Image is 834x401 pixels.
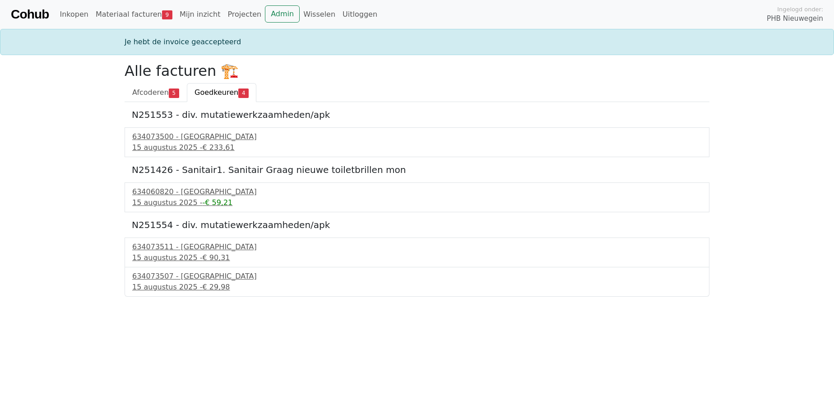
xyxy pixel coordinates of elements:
[132,282,702,293] div: 15 augustus 2025 -
[176,5,224,23] a: Mijn inzicht
[339,5,381,23] a: Uitloggen
[132,197,702,208] div: 15 augustus 2025 -
[132,142,702,153] div: 15 augustus 2025 -
[202,253,230,262] span: € 90,31
[202,283,230,291] span: € 29,98
[132,252,702,263] div: 15 augustus 2025 -
[132,131,702,153] a: 634073500 - [GEOGRAPHIC_DATA]15 augustus 2025 -€ 233,61
[132,271,702,282] div: 634073507 - [GEOGRAPHIC_DATA]
[132,164,702,175] h5: N251426 - Sanitair1. Sanitair Graag nieuwe toiletbrillen mon
[11,4,49,25] a: Cohub
[132,88,169,97] span: Afcoderen
[132,219,702,230] h5: N251554 - div. mutatiewerkzaamheden/apk
[195,88,238,97] span: Goedkeuren
[169,89,179,98] span: 5
[767,14,823,24] span: PHB Nieuwegein
[132,242,702,252] div: 634073511 - [GEOGRAPHIC_DATA]
[777,5,823,14] span: Ingelogd onder:
[132,131,702,142] div: 634073500 - [GEOGRAPHIC_DATA]
[187,83,256,102] a: Goedkeuren4
[119,37,715,47] div: Je hebt de invoice geaccepteerd
[202,198,232,207] span: -€ 59,21
[132,187,702,197] div: 634060820 - [GEOGRAPHIC_DATA]
[125,83,187,102] a: Afcoderen5
[202,143,234,152] span: € 233,61
[56,5,92,23] a: Inkopen
[265,5,300,23] a: Admin
[132,109,702,120] h5: N251553 - div. mutatiewerkzaamheden/apk
[224,5,265,23] a: Projecten
[162,10,172,19] span: 9
[92,5,176,23] a: Materiaal facturen9
[125,62,709,79] h2: Alle facturen 🏗️
[132,242,702,263] a: 634073511 - [GEOGRAPHIC_DATA]15 augustus 2025 -€ 90,31
[300,5,339,23] a: Wisselen
[132,271,702,293] a: 634073507 - [GEOGRAPHIC_DATA]15 augustus 2025 -€ 29,98
[238,89,249,98] span: 4
[132,187,702,208] a: 634060820 - [GEOGRAPHIC_DATA]15 augustus 2025 --€ 59,21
